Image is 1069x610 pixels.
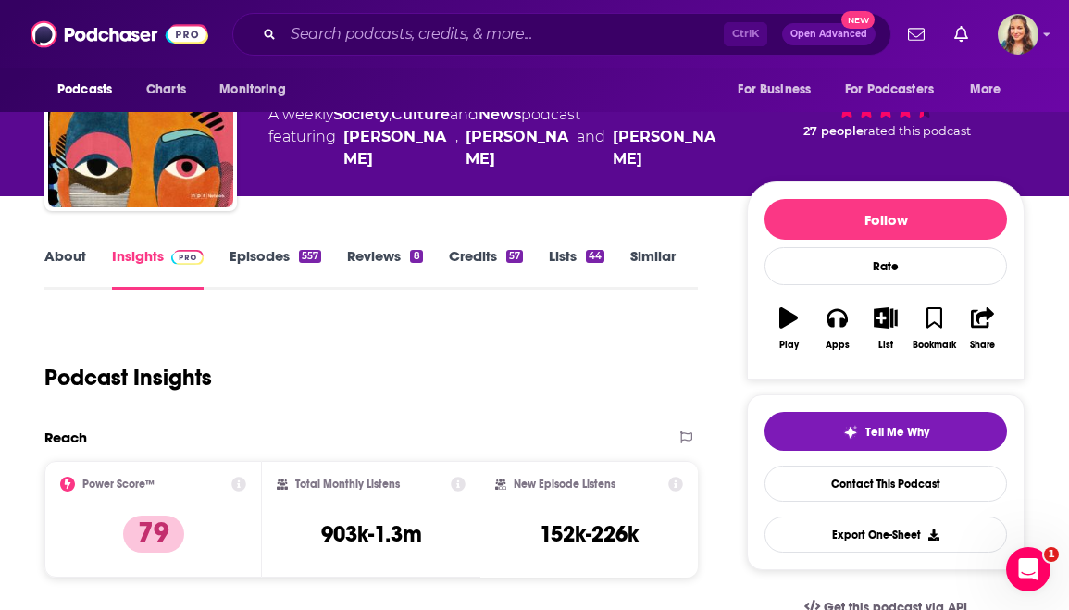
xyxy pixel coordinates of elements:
[845,77,934,103] span: For Podcasters
[913,340,956,351] div: Bookmark
[970,340,995,351] div: Share
[998,14,1038,55] button: Show profile menu
[998,14,1038,55] span: Logged in as adriana.guzman
[764,199,1007,240] button: Follow
[947,19,976,50] a: Show notifications dropdown
[764,247,1007,285] div: Rate
[549,247,604,290] a: Lists44
[782,23,876,45] button: Open AdvancedNew
[219,77,285,103] span: Monitoring
[455,126,458,170] span: ,
[1006,547,1050,591] iframe: Intercom live chat
[449,247,523,290] a: Credits57
[268,126,717,170] span: featuring
[630,247,676,290] a: Similar
[333,106,389,123] a: Society
[82,478,155,491] h2: Power Score™
[479,106,521,123] a: News
[134,72,197,107] a: Charts
[813,295,861,362] button: Apps
[901,19,932,50] a: Show notifications dropdown
[295,478,400,491] h2: Total Monthly Listens
[957,72,1025,107] button: open menu
[146,77,186,103] span: Charts
[841,11,875,29] span: New
[321,520,422,548] h3: 903k-1.3m
[764,466,1007,502] a: Contact This Podcast
[803,124,864,138] span: 27 people
[586,250,604,263] div: 44
[389,106,392,123] span: ,
[826,340,850,351] div: Apps
[283,19,724,49] input: Search podcasts, credits, & more...
[450,106,479,123] span: and
[540,520,639,548] h3: 152k-226k
[506,250,523,263] div: 57
[48,22,233,207] img: Code Switch
[514,478,615,491] h2: New Episode Listens
[299,250,321,263] div: 557
[44,429,87,446] h2: Reach
[577,126,605,170] span: and
[998,14,1038,55] img: User Profile
[268,104,717,170] div: A weekly podcast
[1044,547,1059,562] span: 1
[843,425,858,440] img: tell me why sparkle
[738,77,811,103] span: For Business
[343,126,448,170] div: [PERSON_NAME]
[878,340,893,351] div: List
[44,364,212,392] h1: Podcast Insights
[959,295,1007,362] button: Share
[123,516,184,553] p: 79
[31,17,208,52] img: Podchaser - Follow, Share and Rate Podcasts
[724,22,767,46] span: Ctrl K
[862,295,910,362] button: List
[725,72,834,107] button: open menu
[410,250,422,263] div: 8
[764,295,813,362] button: Play
[790,30,867,39] span: Open Advanced
[764,412,1007,451] button: tell me why sparkleTell Me Why
[57,77,112,103] span: Podcasts
[112,247,204,290] a: InsightsPodchaser Pro
[970,77,1001,103] span: More
[44,72,136,107] button: open menu
[230,247,321,290] a: Episodes557
[764,517,1007,553] button: Export One-Sheet
[232,13,891,56] div: Search podcasts, credits, & more...
[864,124,971,138] span: rated this podcast
[171,250,204,265] img: Podchaser Pro
[613,126,717,170] a: B. A. Parker
[466,126,570,170] a: Gene Demby
[779,340,799,351] div: Play
[910,295,958,362] button: Bookmark
[392,106,450,123] a: Culture
[347,247,422,290] a: Reviews8
[865,425,929,440] span: Tell Me Why
[833,72,961,107] button: open menu
[44,247,86,290] a: About
[206,72,309,107] button: open menu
